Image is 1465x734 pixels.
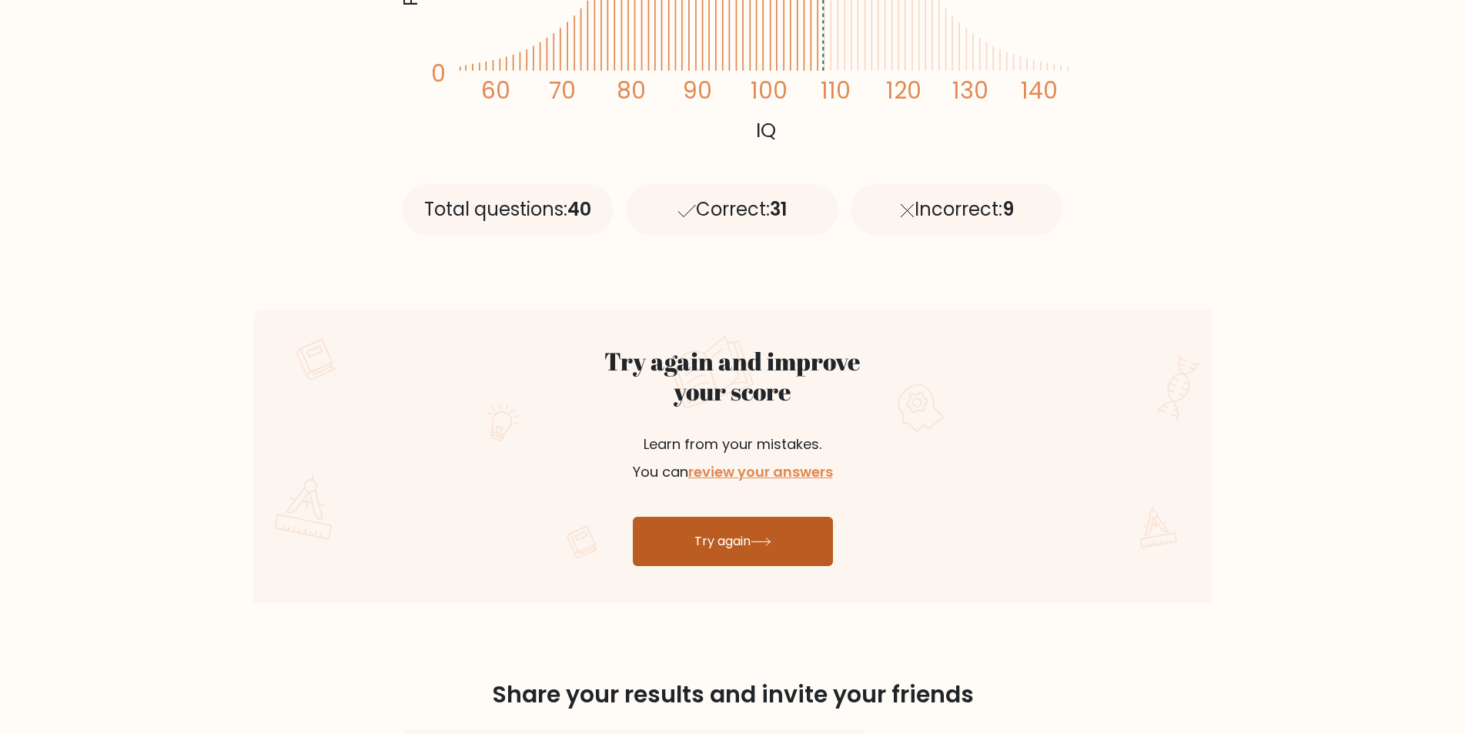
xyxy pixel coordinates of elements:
tspan: 130 [952,75,988,106]
div: Incorrect: [851,183,1063,236]
h2: Try again and improve your score [550,347,916,406]
tspan: 90 [683,75,712,106]
a: Try again [633,517,833,566]
tspan: 80 [616,75,645,106]
span: 9 [1002,196,1014,222]
span: Share your results and invite your friends [492,678,974,711]
tspan: IQ [756,116,776,144]
tspan: 110 [821,75,851,106]
tspan: 100 [751,75,788,106]
div: Total questions: [402,183,614,236]
p: Learn from your mistakes. You can [550,412,916,504]
tspan: 120 [886,75,921,106]
span: 40 [567,196,591,222]
tspan: 70 [549,75,576,106]
span: 31 [770,196,787,222]
div: Correct: [626,183,838,236]
tspan: 60 [480,75,510,106]
tspan: 0 [431,59,446,90]
a: review your answers [688,462,833,481]
tspan: 140 [1021,75,1058,106]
